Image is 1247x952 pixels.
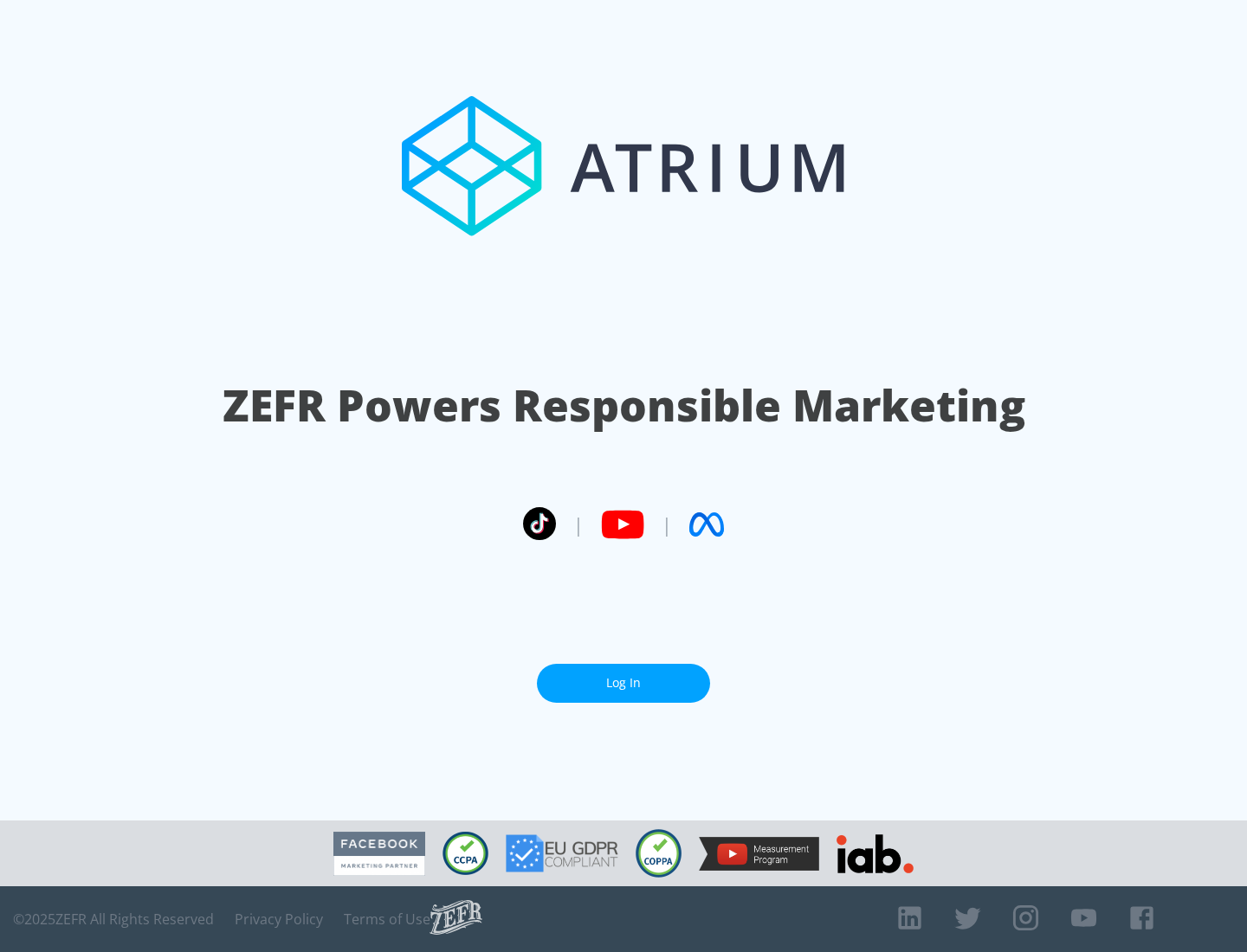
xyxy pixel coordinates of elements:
a: Terms of Use [344,910,430,928]
span: | [662,511,672,537]
img: GDPR Compliant [506,834,618,872]
h1: ZEFR Powers Responsible Marketing [223,376,1025,435]
img: YouTube Measurement Program [699,837,819,871]
img: Facebook Marketing Partner [333,832,425,876]
img: IAB [837,834,914,873]
img: COPPA Compliant [636,829,682,878]
a: Log In [537,664,710,703]
img: CCPA Compliant [443,832,488,875]
span: | [573,511,584,537]
a: Privacy Policy [235,910,323,928]
span: © 2025 ZEFR All Rights Reserved [13,910,214,928]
